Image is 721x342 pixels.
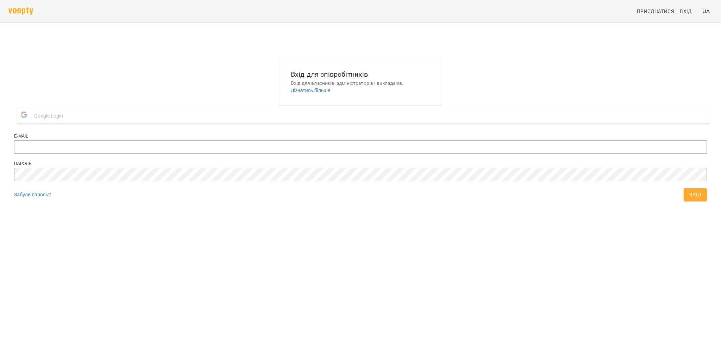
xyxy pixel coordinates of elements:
a: Вхід [677,5,700,18]
span: UA [702,7,710,15]
a: Дізнатись більше [291,88,330,93]
div: Пароль [14,161,707,167]
button: Вхід для співробітниківВхід для власників, адміністраторів і викладачів.Дізнатись більше [285,63,436,100]
a: Приєднатися [634,5,677,18]
h6: Вхід для співробітників [291,69,430,80]
img: voopty.png [8,7,33,15]
button: Вхід [684,188,707,201]
span: Google Login [34,109,67,123]
button: Google Login [17,108,710,123]
a: Забули пароль? [14,192,51,197]
div: E-mail [14,133,707,139]
button: UA [700,5,713,18]
span: Приєднатися [637,7,674,15]
span: Вхід [680,7,692,15]
span: Вхід [689,190,701,199]
p: Вхід для власників, адміністраторів і викладачів. [291,80,430,87]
